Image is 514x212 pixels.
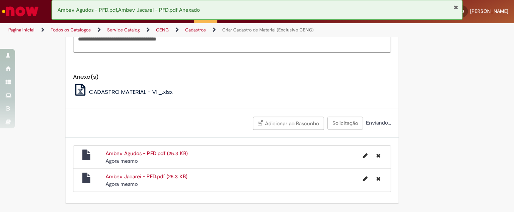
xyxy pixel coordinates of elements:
span: Ambev Agudos - PFD.pdf,Ambev Jacarei - PFD.pdf Anexado [58,6,200,13]
span: Agora mesmo [106,157,138,164]
a: Ambev Jacarei - PFD.pdf (25.3 KB) [106,173,187,180]
button: Fechar Notificação [453,4,458,10]
button: Excluir Ambev Agudos - PFD.pdf [372,150,385,162]
a: Todos os Catálogos [51,27,91,33]
a: CADASTRO MATERIAL - V1_.xlsx [73,88,173,96]
h5: Anexo(s) [73,74,391,80]
a: Service Catalog [107,27,140,33]
span: Agora mesmo [106,181,138,187]
a: Cadastros [185,27,206,33]
a: Criar Cadastro de Material (Exclusivo CENG) [222,27,314,33]
time: 29/09/2025 11:01:45 [106,181,138,187]
ul: Trilhas de página [6,23,337,37]
span: Enviando... [364,119,391,126]
img: ServiceNow [1,4,40,19]
a: Página inicial [8,27,34,33]
a: CENG [156,27,169,33]
time: 29/09/2025 11:01:45 [106,157,138,164]
button: Excluir Ambev Jacarei - PFD.pdf [372,173,385,185]
span: [PERSON_NAME] [470,8,508,14]
button: Editar nome de arquivo Ambev Jacarei - PFD.pdf [358,173,372,185]
span: CADASTRO MATERIAL - V1_.xlsx [89,88,172,96]
a: Ambev Agudos - PFD.pdf (25.3 KB) [106,150,188,157]
button: Editar nome de arquivo Ambev Agudos - PFD.pdf [358,150,372,162]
